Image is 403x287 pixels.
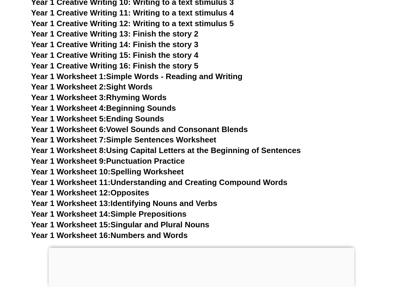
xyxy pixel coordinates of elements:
span: Year 1 Worksheet 3: [31,93,106,102]
span: Year 1 Worksheet 7: [31,135,106,144]
span: Year 1 Worksheet 11: [31,178,110,187]
a: Year 1 Worksheet 11:Understanding and Creating Compound Words [31,178,287,187]
a: Year 1 Worksheet 7:Simple Sentences Worksheet [31,135,216,144]
iframe: Chat Widget [299,218,403,287]
a: Year 1 Worksheet 5:Ending Sounds [31,114,164,123]
a: Year 1 Creative Writing 13: Finish the story 2 [31,29,198,38]
span: Year 1 Worksheet 5: [31,114,106,123]
a: Year 1 Worksheet 16:Numbers and Words [31,231,188,240]
span: Year 1 Worksheet 16: [31,231,110,240]
span: Year 1 Worksheet 14: [31,209,110,219]
span: Year 1 Worksheet 12: [31,188,110,197]
a: Year 1 Worksheet 10:Spelling Worksheet [31,167,184,176]
a: Year 1 Worksheet 2:Sight Words [31,82,152,91]
a: Year 1 Creative Writing 14: Finish the story 3 [31,40,198,49]
span: Year 1 Worksheet 6: [31,125,106,134]
a: Year 1 Worksheet 4:Beginning Sounds [31,103,176,113]
a: Year 1 Worksheet 8:Using Capital Letters at the Beginning of Sentences [31,146,301,155]
iframe: Advertisement [49,248,355,285]
a: Year 1 Creative Writing 12: Writing to a text stimulus 5 [31,19,234,28]
a: Year 1 Worksheet 3:Rhyming Words [31,93,166,102]
a: Year 1 Worksheet 13:Identifying Nouns and Verbs [31,199,217,208]
span: Year 1 Worksheet 15: [31,220,110,229]
a: Year 1 Worksheet 1:Simple Words - Reading and Writing [31,72,243,81]
span: Year 1 Worksheet 13: [31,199,110,208]
a: Year 1 Worksheet 9:Punctuation Practice [31,156,185,166]
a: Year 1 Worksheet 14:Simple Prepositions [31,209,187,219]
span: Year 1 Worksheet 2: [31,82,106,91]
a: Year 1 Worksheet 15:Singular and Plural Nouns [31,220,209,229]
a: Year 1 Creative Writing 16: Finish the story 5 [31,61,198,70]
span: Year 1 Worksheet 4: [31,103,106,113]
a: Year 1 Creative Writing 11: Writing to a text stimulus 4 [31,8,234,17]
a: Year 1 Worksheet 12:Opposites [31,188,149,197]
a: Year 1 Worksheet 6:Vowel Sounds and Consonant Blends [31,125,248,134]
span: Year 1 Worksheet 10: [31,167,110,176]
span: Year 1 Worksheet 8: [31,146,106,155]
span: Year 1 Worksheet 9: [31,156,106,166]
span: Year 1 Worksheet 1: [31,72,106,81]
a: Year 1 Creative Writing 15: Finish the story 4 [31,51,198,60]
